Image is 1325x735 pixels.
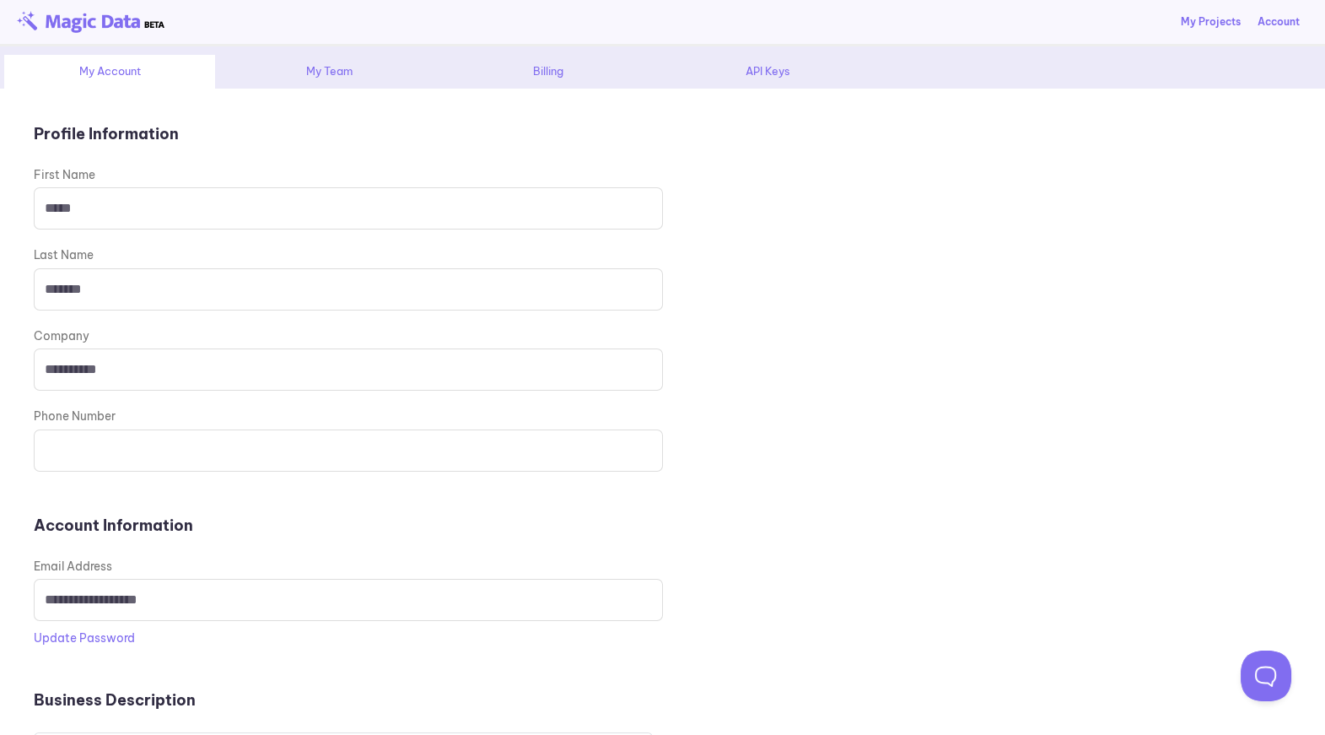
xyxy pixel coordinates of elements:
div: My Account [4,55,215,89]
p: Profile Information [34,122,1291,145]
a: My Projects [1181,14,1241,30]
img: beta-logo.png [17,11,164,33]
iframe: Toggle Customer Support [1241,651,1291,701]
div: First Name [34,166,1291,183]
div: API Keys [662,55,873,89]
div: Billing [443,55,654,89]
div: Update Password [34,630,1291,646]
div: Last Name [34,246,1291,263]
div: Account [1258,14,1300,30]
div: My Team [224,55,434,89]
div: Company [34,327,1291,344]
div: Email Address [34,558,1291,575]
p: Account Information [34,514,1291,537]
div: Phone Number [34,408,1291,424]
p: Business Description [34,689,1291,711]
